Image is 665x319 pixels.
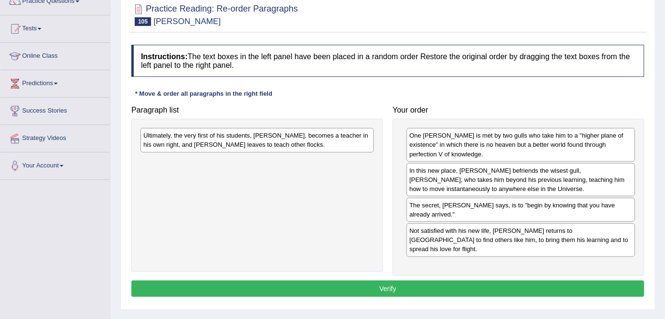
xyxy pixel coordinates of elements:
a: Tests [0,15,110,39]
a: Success Stories [0,98,110,122]
div: One [PERSON_NAME] is met by two gulls who take him to a "higher plane of existence" in which ther... [407,128,635,161]
button: Verify [131,281,644,297]
h2: Practice Reading: Re-order Paragraphs [131,2,298,26]
a: Strategy Videos [0,125,110,149]
a: Online Class [0,43,110,67]
div: In this new place, [PERSON_NAME] befriends the wisest gull, [PERSON_NAME], who takes him beyond h... [407,163,635,196]
h4: Your order [393,106,644,115]
small: [PERSON_NAME] [153,17,221,26]
div: Ultimately, the very first of his students, [PERSON_NAME], becomes a teacher in his own right, an... [141,128,374,152]
h4: Paragraph list [131,106,383,115]
h4: The text boxes in the left panel have been placed in a random order Restore the original order by... [131,45,644,77]
div: * Move & order all paragraphs in the right field [131,89,276,98]
span: 105 [135,17,151,26]
a: Predictions [0,70,110,94]
div: Not satisfied with his new life, [PERSON_NAME] returns to [GEOGRAPHIC_DATA] to find others like h... [407,223,635,256]
div: The secret, [PERSON_NAME] says, is to "begin by knowing that you have already arrived." [407,198,635,222]
b: Instructions: [141,52,188,61]
a: Your Account [0,153,110,177]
